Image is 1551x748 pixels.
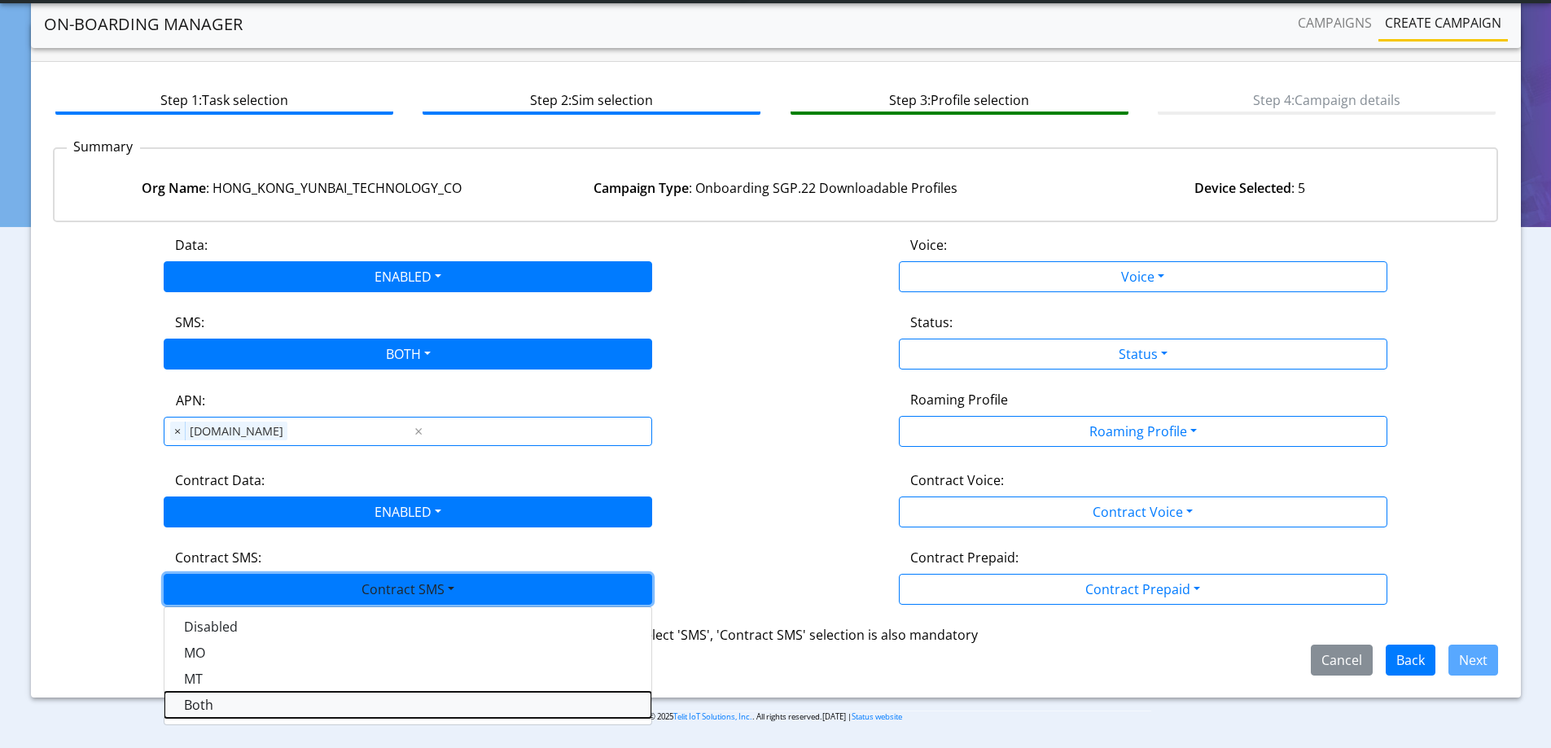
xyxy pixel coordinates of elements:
[1158,84,1496,115] btn: Step 4: Campaign details
[1194,179,1291,197] strong: Device Selected
[175,313,204,332] label: SMS:
[175,548,261,567] label: Contract SMS:
[170,422,186,441] span: ×
[164,606,652,725] div: ENABLED
[910,390,1008,409] label: Roaming Profile
[899,496,1387,527] button: Contract Voice
[1013,178,1487,198] div: : 5
[164,614,651,640] button: Disabled
[910,313,953,332] label: Status:
[1311,645,1373,676] button: Cancel
[400,711,1151,723] p: © 2025 . All rights reserved.[DATE] |
[791,84,1128,115] btn: Step 3: Profile selection
[412,422,426,441] span: Clear all
[164,261,652,292] button: ENABLED
[142,179,206,197] strong: Org Name
[164,640,651,666] button: MO
[67,137,140,156] p: Summary
[176,391,205,410] label: APN:
[164,496,652,527] button: ENABLED
[186,422,287,441] span: [DOMAIN_NAME]
[910,235,947,255] label: Voice:
[175,470,265,490] label: Contract Data:
[175,235,208,255] label: Data:
[1378,7,1508,39] a: Create campaign
[64,178,538,198] div: : HONG_KONG_YUNBAI_TECHNOLOGY_CO
[910,548,1019,567] label: Contract Prepaid:
[44,8,243,41] a: On-Boarding Manager
[53,625,1499,645] div: When you select 'SMS', 'Contract SMS' selection is also mandatory
[164,574,652,605] button: Contract SMS
[164,666,651,692] button: MT
[164,692,651,718] button: Both
[673,711,752,722] a: Telit IoT Solutions, Inc.
[55,84,393,115] btn: Step 1: Task selection
[594,179,689,197] strong: Campaign Type
[538,178,1012,198] div: : Onboarding SGP.22 Downloadable Profiles
[423,84,760,115] btn: Step 2: Sim selection
[1291,7,1378,39] a: Campaigns
[164,339,652,370] button: BOTH
[899,574,1387,605] button: Contract Prepaid
[1386,645,1435,676] button: Back
[1448,645,1498,676] button: Next
[899,261,1387,292] button: Voice
[899,416,1387,447] button: Roaming Profile
[910,470,1004,490] label: Contract Voice:
[899,339,1387,370] button: Status
[852,711,902,722] a: Status website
